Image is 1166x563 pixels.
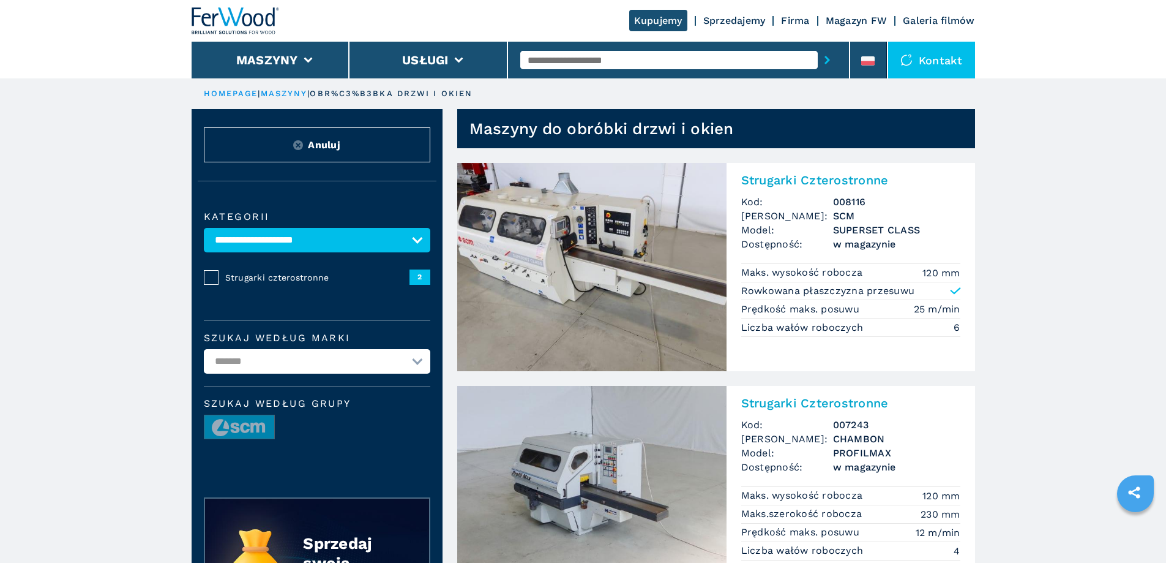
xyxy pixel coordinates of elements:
span: Model: [741,446,833,460]
em: 12 m/min [916,526,960,540]
em: 120 mm [922,266,960,280]
p: Maks. wysokość robocza [741,489,866,502]
img: Ferwood [192,7,280,34]
a: Galeria filmów [903,15,975,26]
span: | [258,89,260,98]
h3: PROFILMAX [833,446,960,460]
a: maszyny [261,89,308,98]
span: [PERSON_NAME]: [741,432,833,446]
button: submit-button [818,46,837,74]
em: 6 [954,320,960,334]
h2: Strugarki Czterostronne [741,173,960,187]
p: Maks. wysokość robocza [741,266,866,279]
span: Dostępność: [741,460,833,474]
span: Kod: [741,195,833,209]
a: Strugarki Czterostronne SCM SUPERSET CLASSStrugarki CzterostronneKod:008116[PERSON_NAME]:SCMModel... [457,163,975,371]
span: Anuluj [308,138,340,152]
span: Dostępność: [741,237,833,251]
p: Maks.szerokość robocza [741,507,865,521]
a: sharethis [1119,477,1149,508]
a: HOMEPAGE [204,89,258,98]
em: 230 mm [921,507,960,521]
button: Usługi [402,53,449,67]
img: Strugarki Czterostronne SCM SUPERSET CLASS [457,163,727,371]
span: | [307,89,310,98]
p: Prędkość maks. posuwu [741,303,863,316]
a: Magazyn FW [826,15,888,26]
h1: Maszyny do obróbki drzwi i okien [469,119,734,138]
img: Kontakt [900,54,913,66]
button: Maszyny [236,53,298,67]
h2: Strugarki Czterostronne [741,396,960,410]
span: Kod: [741,418,833,432]
span: w magazynie [833,237,960,251]
label: kategorii [204,212,430,222]
span: Strugarki czterostronne [225,271,409,284]
p: obr%C3%B3bka drzwi i okien [310,88,473,99]
em: 4 [954,544,960,558]
h3: 008116 [833,195,960,209]
img: image [204,415,274,440]
p: Rowkowana płaszczyzna przesuwu [741,284,915,298]
span: [PERSON_NAME]: [741,209,833,223]
h3: CHAMBON [833,432,960,446]
span: Szukaj według grupy [204,399,430,409]
p: Prędkość maks. posuwu [741,526,863,539]
span: Model: [741,223,833,237]
iframe: Chat [1114,508,1157,554]
button: ResetAnuluj [204,127,430,162]
a: Kupujemy [629,10,687,31]
h3: 007243 [833,418,960,432]
h3: SUPERSET CLASS [833,223,960,237]
a: Sprzedajemy [703,15,766,26]
label: Szukaj według marki [204,333,430,343]
div: Kontakt [888,42,975,78]
em: 25 m/min [914,302,960,316]
a: Firma [781,15,809,26]
h3: SCM [833,209,960,223]
span: 2 [409,270,430,284]
img: Reset [293,140,303,150]
span: w magazynie [833,460,960,474]
p: Liczba wałów roboczych [741,544,867,557]
p: Liczba wałów roboczych [741,321,867,334]
em: 120 mm [922,489,960,503]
